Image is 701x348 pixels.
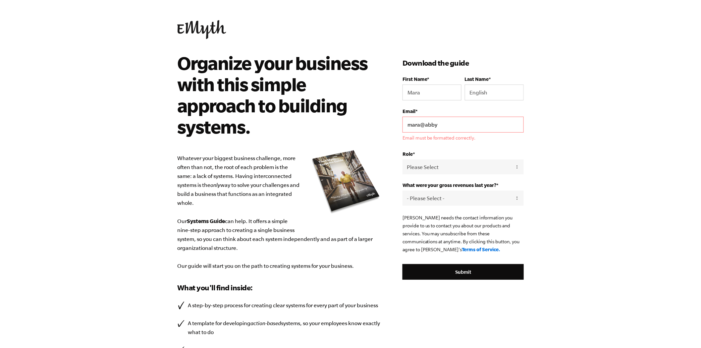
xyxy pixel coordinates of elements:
[403,264,524,280] input: Submit
[187,218,225,224] b: Systems Guide
[177,154,383,270] p: Whatever your biggest business challenge, more often than not, the root of each problem is the sa...
[403,76,427,82] span: First Name
[177,301,383,310] li: A step-by-step process for creating clear systems for every part of your business
[403,58,524,68] h3: Download the guide
[403,108,415,114] span: Email
[403,182,497,188] span: What were your gross revenues last year?
[177,282,383,293] h3: What you'll find inside:
[177,20,226,39] img: EMyth
[210,182,220,188] i: only
[403,135,524,141] label: Email must be formatted correctly.
[250,320,281,326] i: action-based
[177,52,373,137] h2: Organize your business with this simple approach to building systems.
[668,316,701,348] iframe: Chat Widget
[403,151,413,157] span: Role
[310,148,383,216] img: e-myth systems guide organize your business
[462,247,501,252] a: Terms of Service.
[177,319,383,337] li: A template for developing systems, so your employees know exactly what to do
[403,214,524,254] p: [PERSON_NAME] needs the contact information you provide to us to contact you about our products a...
[465,76,489,82] span: Last Name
